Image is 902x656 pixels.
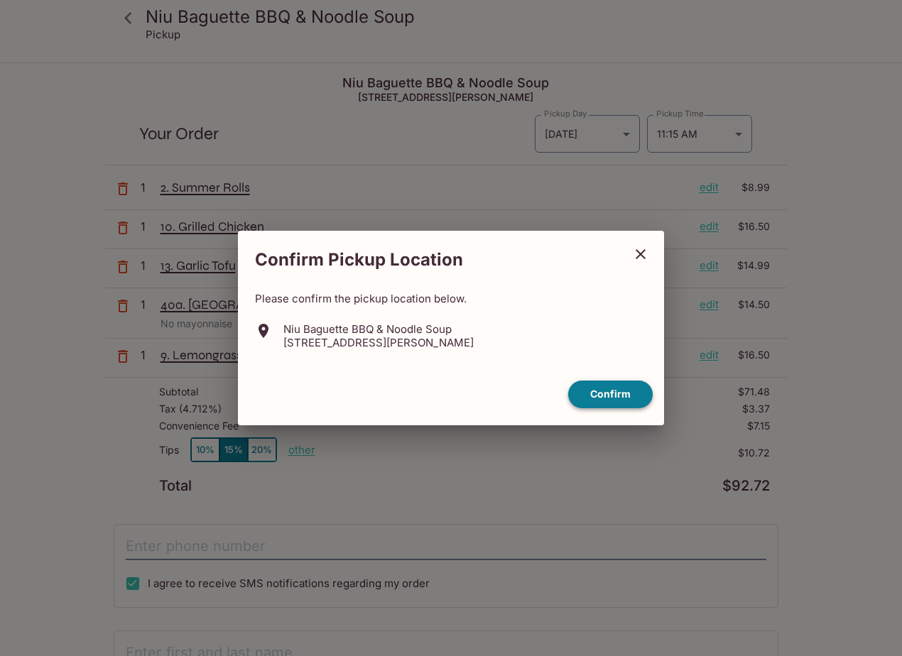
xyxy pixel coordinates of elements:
[623,236,658,272] button: close
[238,242,623,278] h2: Confirm Pickup Location
[255,292,647,305] p: Please confirm the pickup location below.
[283,336,474,349] p: [STREET_ADDRESS][PERSON_NAME]
[283,322,474,336] p: Niu Baguette BBQ & Noodle Soup
[568,381,653,408] button: confirm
